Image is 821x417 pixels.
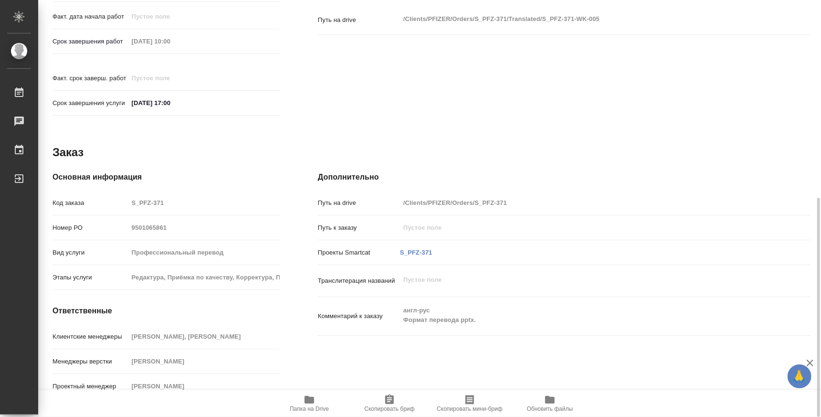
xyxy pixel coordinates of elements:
[527,406,573,412] span: Обновить файлы
[53,248,128,257] p: Вид услуги
[53,198,128,208] p: Код заказа
[53,223,128,233] p: Номер РО
[53,273,128,282] p: Этапы услуги
[400,11,769,27] textarea: /Clients/PFIZER/Orders/S_PFZ-371/Translated/S_PFZ-371-WK-005
[53,12,128,21] p: Факт. дата начала работ
[791,366,808,386] span: 🙏
[318,171,810,183] h4: Дополнительно
[269,390,349,417] button: Папка на Drive
[400,196,769,210] input: Пустое поле
[128,10,212,23] input: Пустое поле
[53,382,128,391] p: Проектный менеджер
[400,302,769,328] textarea: англ-рус Формат перевода pptx.
[318,248,400,257] p: Проекты Smartcat
[510,390,590,417] button: Обновить файлы
[437,406,502,412] span: Скопировать мини-бриф
[318,198,400,208] p: Путь на drive
[53,357,128,366] p: Менеджеры верстки
[400,221,769,235] input: Пустое поле
[318,223,400,233] p: Путь к заказу
[788,364,811,388] button: 🙏
[364,406,414,412] span: Скопировать бриф
[128,34,212,48] input: Пустое поле
[349,390,430,417] button: Скопировать бриф
[53,98,128,108] p: Срок завершения услуги
[128,246,280,259] input: Пустое поле
[53,332,128,342] p: Клиентские менеджеры
[430,390,510,417] button: Скопировать мини-бриф
[53,305,280,317] h4: Ответственные
[290,406,329,412] span: Папка на Drive
[318,15,400,25] p: Путь на drive
[128,196,280,210] input: Пустое поле
[53,145,84,160] h2: Заказ
[128,270,280,284] input: Пустое поле
[400,249,432,256] a: S_PFZ-371
[53,171,280,183] h4: Основная информация
[53,74,128,83] p: Факт. срок заверш. работ
[128,379,280,393] input: Пустое поле
[318,311,400,321] p: Комментарий к заказу
[128,96,212,110] input: ✎ Введи что-нибудь
[318,276,400,286] p: Транслитерация названий
[128,354,280,368] input: Пустое поле
[128,71,212,85] input: Пустое поле
[128,330,280,343] input: Пустое поле
[128,221,280,235] input: Пустое поле
[53,37,128,46] p: Срок завершения работ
